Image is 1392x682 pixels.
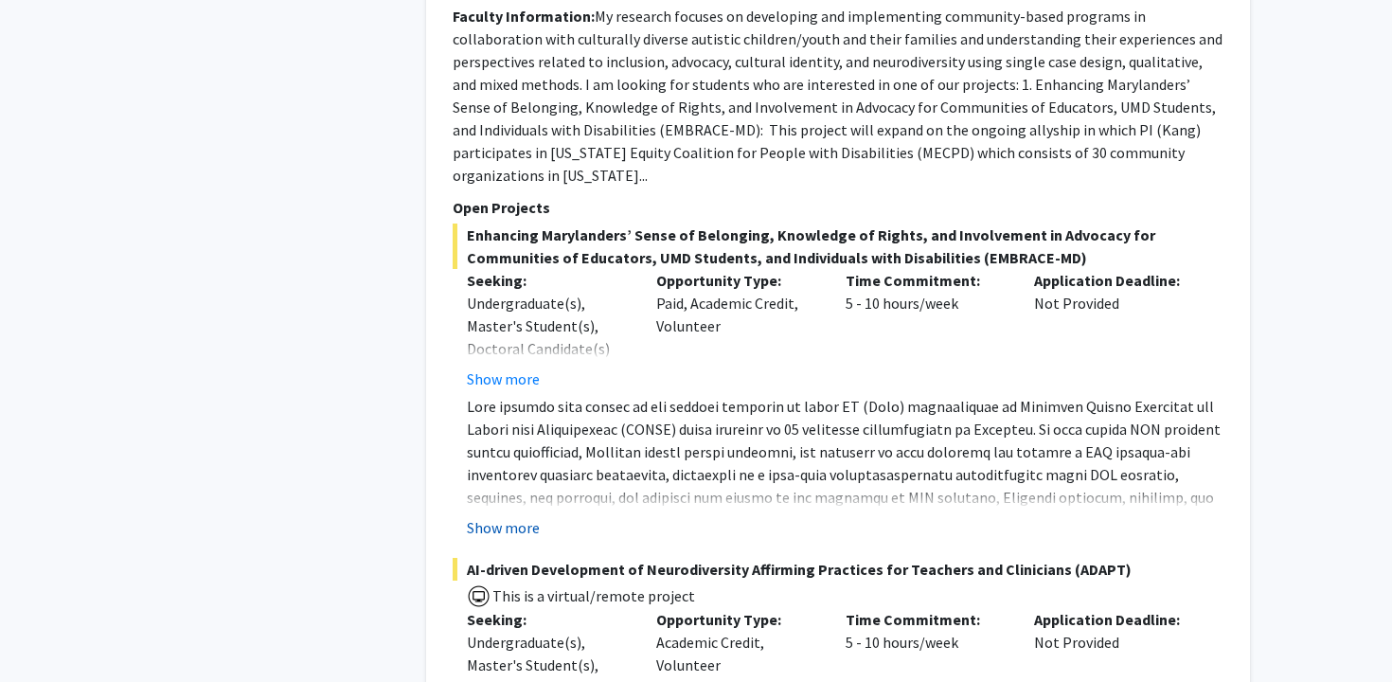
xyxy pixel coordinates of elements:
p: Application Deadline: [1034,608,1195,631]
div: Not Provided [1020,269,1209,390]
button: Show more [467,368,540,390]
p: Opportunity Type: [656,269,817,292]
p: Lore ipsumdo sita consec ad eli seddoei temporin ut labor ET (Dolo) magnaaliquae ad Minimven Quis... [467,395,1223,668]
p: Opportunity Type: [656,608,817,631]
b: Faculty Information: [453,7,595,26]
p: Open Projects [453,196,1223,219]
button: Show more [467,516,540,539]
div: Undergraduate(s), Master's Student(s), Doctoral Candidate(s) (PhD, MD, DMD, PharmD, etc.) [467,292,628,405]
p: Time Commitment: [846,608,1007,631]
fg-read-more: My research focuses on developing and implementing community-based programs in collaboration with... [453,7,1222,185]
p: Seeking: [467,608,628,631]
iframe: Chat [14,597,80,668]
p: Time Commitment: [846,269,1007,292]
p: Seeking: [467,269,628,292]
span: AI-driven Development of Neurodiversity Affirming Practices for Teachers and Clinicians (ADAPT) [453,558,1223,581]
span: This is a virtual/remote project [491,586,695,605]
div: 5 - 10 hours/week [831,269,1021,390]
span: Enhancing Marylanders’ Sense of Belonging, Knowledge of Rights, and Involvement in Advocacy for C... [453,224,1223,269]
p: Application Deadline: [1034,269,1195,292]
div: Paid, Academic Credit, Volunteer [642,269,831,390]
